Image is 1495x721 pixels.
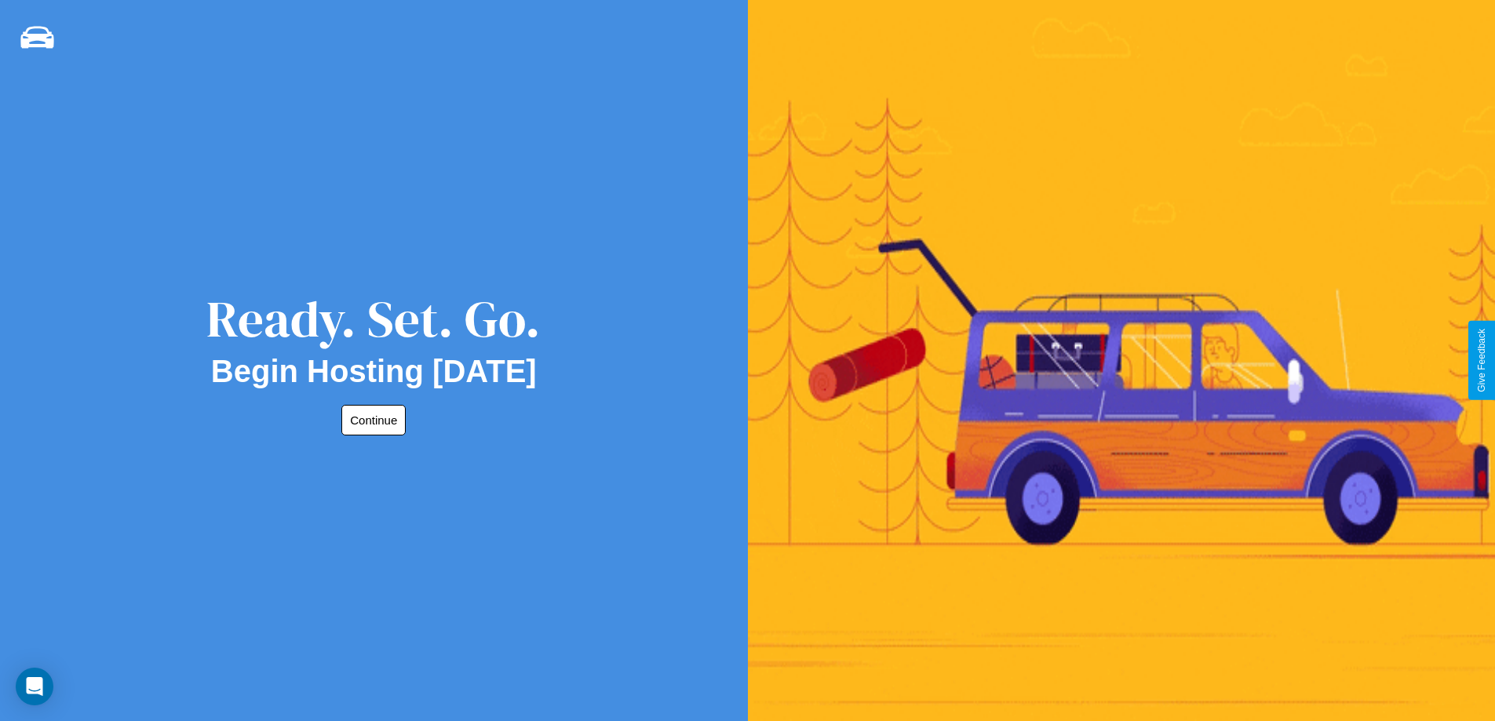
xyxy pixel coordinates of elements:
div: Open Intercom Messenger [16,668,53,705]
button: Continue [341,405,406,435]
div: Give Feedback [1476,329,1487,392]
div: Ready. Set. Go. [206,284,541,354]
h2: Begin Hosting [DATE] [211,354,537,389]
